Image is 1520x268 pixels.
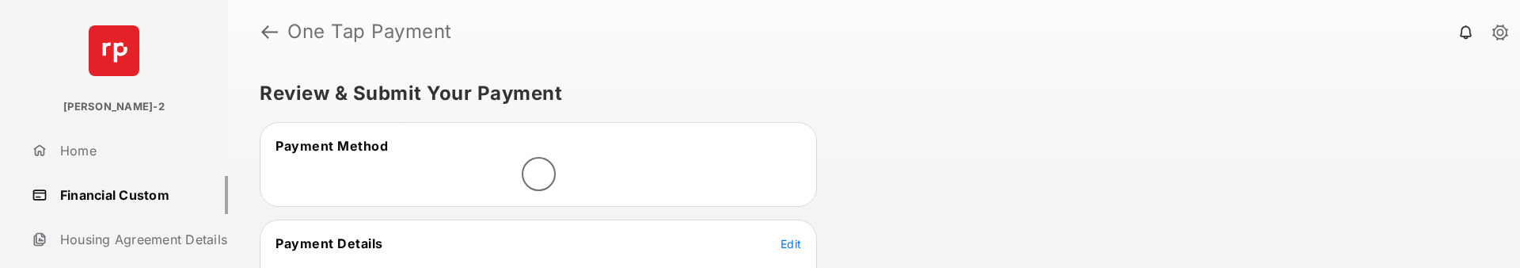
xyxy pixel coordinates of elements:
a: Financial Custom [25,176,228,214]
p: [PERSON_NAME]-2 [63,99,165,115]
h5: Review & Submit Your Payment [260,84,1476,103]
a: Home [25,132,228,170]
span: Payment Method [275,138,388,154]
span: Payment Details [275,235,383,251]
strong: One Tap Payment [287,22,452,41]
button: Edit [781,235,801,251]
span: Edit [781,237,801,251]
img: svg+xml;base64,PHN2ZyB4bWxucz0iaHR0cDovL3d3dy53My5vcmcvMjAwMC9zdmciIHdpZHRoPSI2NCIgaGVpZ2h0PSI2NC... [89,25,139,76]
a: Housing Agreement Details [25,220,228,258]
